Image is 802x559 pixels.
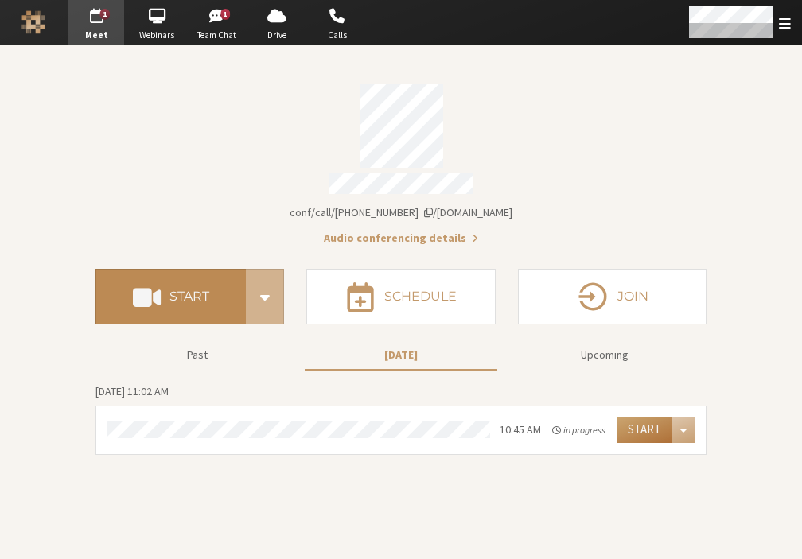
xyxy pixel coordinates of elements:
[101,341,294,369] button: Past
[169,290,209,303] h4: Start
[290,205,512,219] span: Copy my meeting room link
[95,269,246,324] button: Start
[518,269,707,324] button: Join
[95,73,707,247] section: Account details
[95,384,169,398] span: [DATE] 11:02 AM
[552,423,605,437] em: in progress
[617,290,648,303] h4: Join
[100,9,111,20] div: 1
[500,421,541,438] div: 10:45 AM
[249,29,305,42] span: Drive
[95,382,707,455] section: Today's Meetings
[310,29,365,42] span: Calls
[324,230,478,247] button: Audio conferencing details
[68,29,124,42] span: Meet
[220,9,231,20] div: 1
[306,269,495,324] button: Schedule
[21,10,45,34] img: Iotum
[129,29,185,42] span: Webinars
[384,290,457,303] h4: Schedule
[672,417,695,443] div: Open menu
[290,204,512,221] button: Copy my meeting room linkCopy my meeting room link
[246,269,284,324] div: Start conference options
[189,29,245,42] span: Team Chat
[617,417,672,443] button: Start
[508,341,701,369] button: Upcoming
[305,341,497,369] button: [DATE]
